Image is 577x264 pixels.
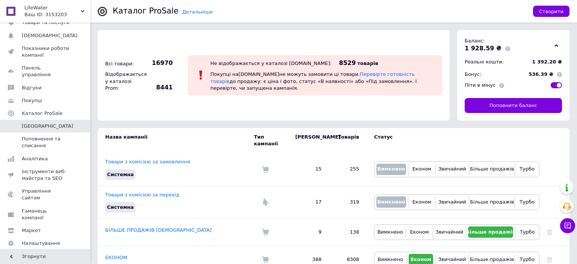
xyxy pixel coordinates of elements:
span: Інструменти веб-майстра та SEO [22,168,69,182]
a: Поповнити баланс [465,98,562,113]
span: Системна [107,204,134,210]
span: Покупці на [DOMAIN_NAME] не можуть замовити ці товари. до продажу: є ціна і фото, статус «В наявн... [210,71,417,91]
span: 1 392.20 ₴ [532,59,562,65]
button: Турбо [517,226,537,238]
span: Баланс: [465,38,485,44]
span: Поповнити баланс [489,102,537,109]
span: Турбо [520,256,535,262]
img: Комісія за перехід [261,198,269,206]
td: Тип кампанії [254,128,288,153]
span: Більше продажів [470,166,514,172]
button: Більше продажів [471,196,513,208]
span: Панель управління [22,65,69,78]
span: Каталог ProSale [22,110,62,117]
span: Звичайний [438,256,466,262]
button: Звичайний [437,164,467,175]
span: Піти в мінус [465,82,495,88]
span: Вимкнено [377,199,405,205]
span: Вимкнено [378,256,403,262]
div: Ваш ID: 3153203 [24,11,90,18]
span: Більше продажів [470,199,514,205]
span: [DEMOGRAPHIC_DATA] [22,32,77,39]
a: Детальніше [182,9,213,15]
span: LifeWater [24,5,81,11]
img: Комісія за замовлення [261,256,269,263]
span: Реальні кошти: [465,59,504,65]
span: Маркет [22,227,41,234]
span: Більше продажів [470,256,514,262]
td: 138 [329,219,367,246]
td: [PERSON_NAME] [288,128,329,153]
td: Назва кампанії [98,128,254,153]
span: Управління сайтом [22,188,69,201]
img: :exclamation: [195,69,207,81]
span: Економ [411,256,431,262]
span: Бонус: [465,71,482,77]
a: Перевірте готовність товарів [210,71,415,84]
span: товарів [357,60,378,66]
a: Видалити [547,256,552,262]
button: Більше продажів [471,164,513,175]
span: Турбо [520,166,535,172]
td: Статус [367,128,539,153]
button: Більше продажів [468,226,513,238]
button: Вимкнено [376,226,404,238]
span: Показники роботи компанії [22,45,69,59]
span: Звичайний [438,166,466,172]
button: Економ [408,226,430,238]
button: Звичайний [435,226,464,238]
span: Звичайний [438,199,466,205]
span: Налаштування [22,240,60,247]
span: Вимкнено [377,166,405,172]
span: Більше продажів [466,229,515,235]
span: Економ [410,229,429,235]
a: Товари з комісією за замовлення [105,159,190,164]
span: Турбо [520,229,535,235]
a: Видалити [547,229,552,235]
td: 319 [329,186,367,218]
button: Економ [410,164,433,175]
div: Відображається у каталозі Prom: [103,69,145,94]
span: Гаманець компанії [22,208,69,221]
span: Відгуки [22,84,41,91]
button: Створити [533,6,569,17]
button: Турбо [517,164,537,175]
span: 536.39 ₴ [529,72,553,77]
span: Вимкнено [378,229,403,235]
span: 1 928.59 ₴ [465,45,501,52]
span: 16970 [147,59,173,67]
td: 15 [288,153,329,186]
div: Не відображається у каталозі [DOMAIN_NAME]: [210,60,332,66]
img: Комісія за замовлення [261,228,269,236]
div: Каталог ProSale [113,7,178,15]
span: Створити [539,9,563,14]
button: Економ [410,196,433,208]
span: Аналітика [22,155,48,162]
button: Чат з покупцем [560,218,575,233]
button: Вимкнено [376,164,406,175]
span: Турбо [520,199,535,205]
span: Економ [412,166,431,172]
span: 8529 [339,59,356,66]
span: Товари та послуги [22,19,69,26]
span: Покупці [22,97,42,104]
span: Економ [412,199,431,205]
span: 8441 [147,83,173,92]
td: 255 [329,153,367,186]
div: Всі товари: [103,59,145,69]
td: 17 [288,186,329,218]
a: БІЛЬШЕ ПРОДАЖІВ [DEMOGRAPHIC_DATA] [105,227,211,233]
button: Турбо [517,196,537,208]
a: Товари з комісією за перехід [105,192,180,198]
img: Комісія за замовлення [261,166,269,173]
span: Поповнення та списання [22,136,69,149]
a: ЕКОНОМ [105,255,127,260]
button: Вимкнено [376,196,406,208]
span: Звичайний [436,229,464,235]
button: Звичайний [437,196,467,208]
span: [GEOGRAPHIC_DATA] [22,123,73,130]
span: Системна [107,172,134,177]
td: Товарів [329,128,367,153]
td: 9 [288,219,329,246]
